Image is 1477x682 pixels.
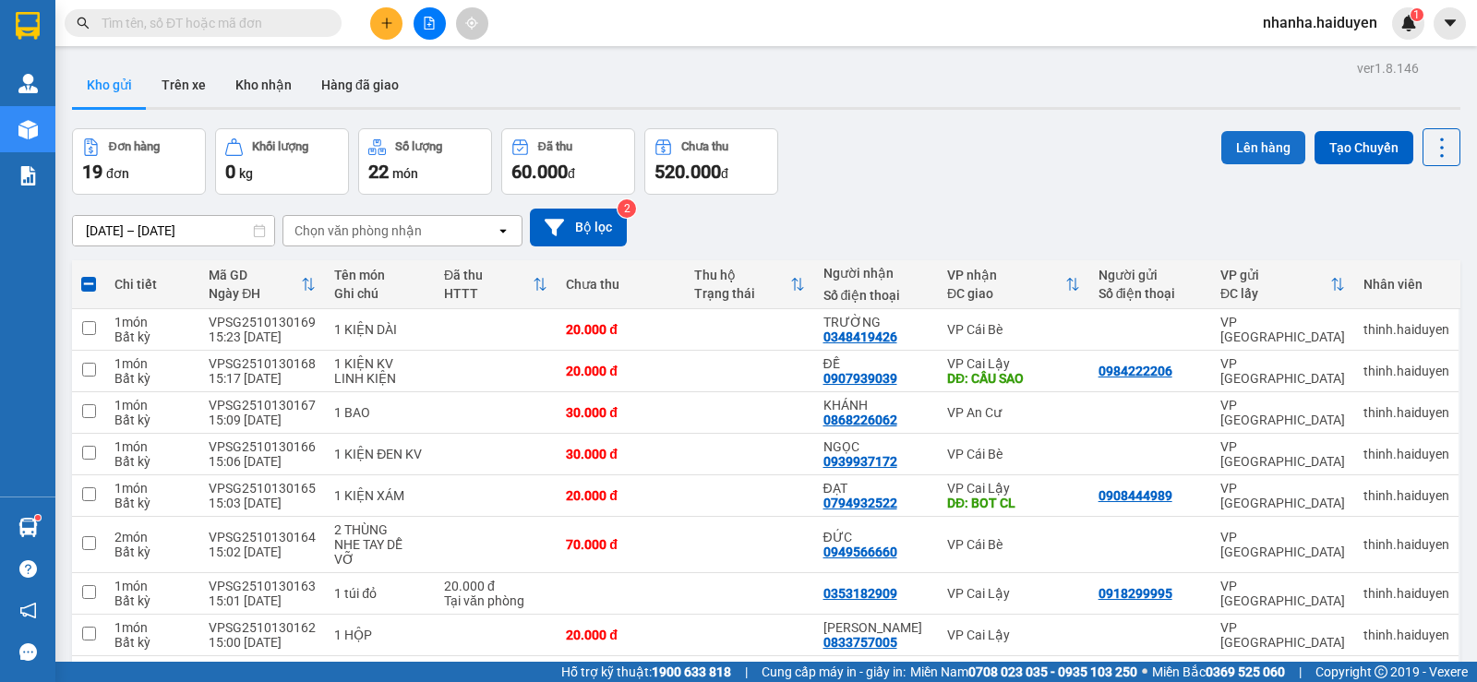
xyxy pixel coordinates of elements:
svg: open [496,223,510,238]
div: VPSG2510130164 [209,530,316,544]
div: ĐC lấy [1220,286,1330,301]
button: Trên xe [147,63,221,107]
span: 22 [368,161,389,183]
div: thinh.haiduyen [1363,447,1449,461]
strong: 0708 023 035 - 0935 103 250 [968,664,1137,679]
div: VPSG2510130161 [209,662,316,676]
div: 20.000 đ [566,322,676,337]
span: Miền Nam [910,662,1137,682]
div: 15:06 [DATE] [209,454,316,469]
button: Đã thu60.000đ [501,128,635,195]
div: Thu hộ [694,268,789,282]
div: 20.000 đ [566,364,676,378]
strong: 0369 525 060 [1206,664,1285,679]
div: VP An Cư [947,405,1080,420]
div: Người gửi [1099,268,1202,282]
div: 1 món [114,620,190,635]
div: 15:09 [DATE] [209,413,316,427]
div: 1 HỘP [334,628,426,642]
div: VP [GEOGRAPHIC_DATA] [1220,579,1345,608]
th: Toggle SortBy [199,260,325,309]
div: Trạng thái [694,286,789,301]
span: | [1299,662,1302,682]
div: VPSG2510130167 [209,398,316,413]
div: VP Cái Bè [947,447,1080,461]
div: thinh.haiduyen [1363,628,1449,642]
div: Đã thu [538,140,572,153]
div: VP [GEOGRAPHIC_DATA] [1220,315,1345,344]
img: solution-icon [18,166,38,185]
div: Ngày ĐH [209,286,301,301]
button: Khối lượng0kg [215,128,349,195]
span: nhanha.haiduyen [1248,11,1392,34]
button: aim [456,7,488,40]
button: Tạo Chuyến [1315,131,1413,164]
div: VPSG2510130169 [209,315,316,329]
div: 30.000 đ [566,447,676,461]
span: search [77,17,90,30]
div: ĐỀ [823,356,929,371]
div: 0984222206 [1099,364,1172,378]
div: LINH KIỆN [334,371,426,386]
div: TRƯỜNG [823,315,929,329]
div: VP Cai Lậy [947,586,1080,601]
div: VPSG2510130162 [209,620,316,635]
div: VP nhận [947,268,1065,282]
div: Bất kỳ [114,544,190,559]
div: 1 món [114,398,190,413]
div: Bất kỳ [114,635,190,650]
div: Bất kỳ [114,593,190,608]
div: VP Cai Lậy [947,481,1080,496]
span: 19 [82,161,102,183]
div: thinh.haiduyen [1363,488,1449,503]
span: 520.000 [654,161,721,183]
div: Chọn văn phòng nhận [294,221,422,240]
span: 0 [225,161,235,183]
div: VP gửi [1220,268,1330,282]
span: đơn [106,166,129,181]
div: 1 món [114,481,190,496]
div: 15:03 [DATE] [209,496,316,510]
div: Tại văn phòng [444,593,547,608]
div: 0794932522 [823,496,897,510]
div: Bất kỳ [114,454,190,469]
th: Toggle SortBy [685,260,813,309]
div: 0348419426 [823,329,897,344]
button: Chưa thu520.000đ [644,128,778,195]
span: kg [239,166,253,181]
div: 1 KIỆN KV [334,356,426,371]
span: món [392,166,418,181]
button: Bộ lọc [530,209,627,246]
div: 0353182909 [823,586,897,601]
div: 0908444989 [1099,488,1172,503]
div: VPSG2510130168 [209,356,316,371]
sup: 2 [618,199,636,218]
div: 30.000 đ [566,405,676,420]
div: 1 món [114,579,190,593]
span: | [745,662,748,682]
div: Đơn hàng [109,140,160,153]
div: DĐ: CẦU SAO [947,371,1080,386]
button: Lên hàng [1221,131,1305,164]
div: Bất kỳ [114,329,190,344]
span: aim [465,17,478,30]
img: warehouse-icon [18,74,38,93]
th: Toggle SortBy [1211,260,1354,309]
span: question-circle [19,560,37,578]
div: Bất kỳ [114,496,190,510]
span: Miền Bắc [1152,662,1285,682]
div: 1 món [114,662,190,676]
div: 1 KIỆN ĐEN KV [334,447,426,461]
div: VPSG2510130163 [209,579,316,593]
button: Kho gửi [72,63,147,107]
button: Hàng đã giao [306,63,414,107]
div: 70.000 đ [566,537,676,552]
div: HOÀNG LONG [823,620,929,635]
span: plus [380,17,393,30]
div: VP [GEOGRAPHIC_DATA] [1220,530,1345,559]
span: 60.000 [511,161,568,183]
div: VP [GEOGRAPHIC_DATA] [1220,398,1345,427]
div: VP [GEOGRAPHIC_DATA] [1220,439,1345,469]
span: message [19,643,37,661]
div: HTTT [444,286,533,301]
